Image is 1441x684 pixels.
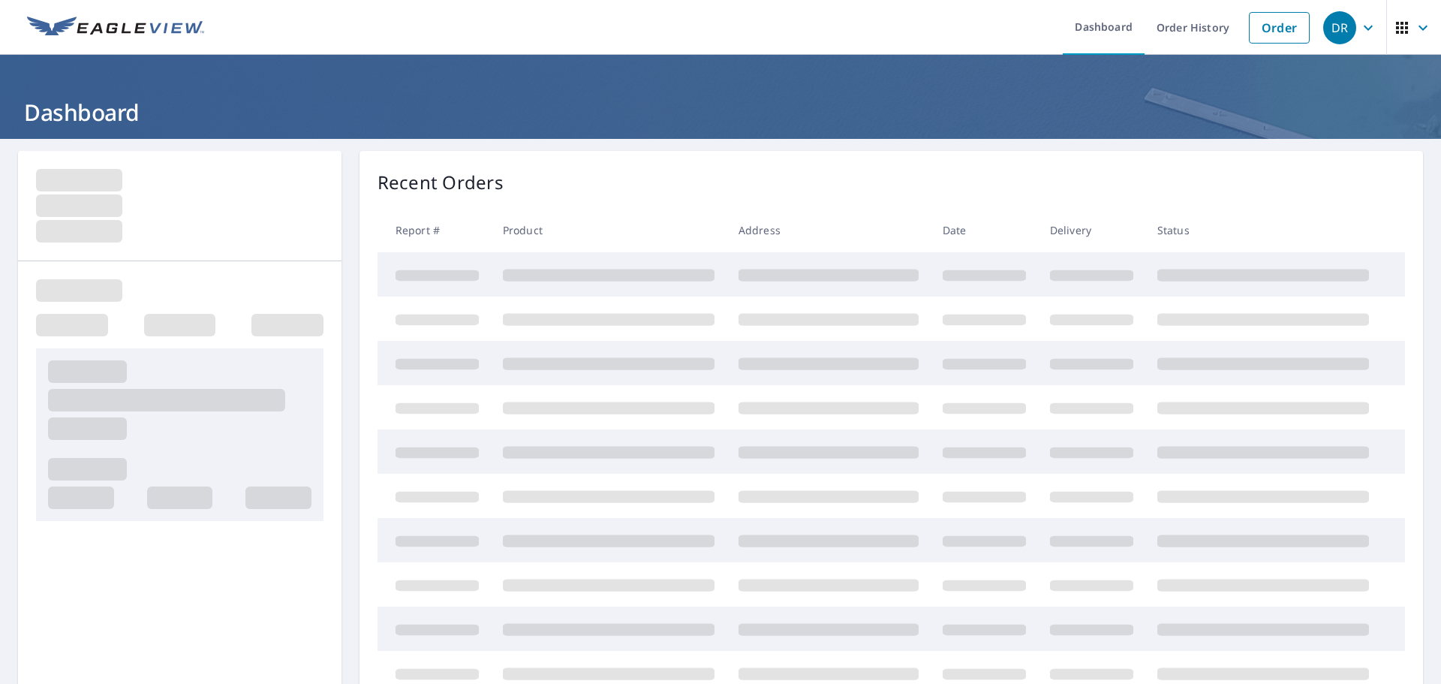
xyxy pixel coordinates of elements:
[18,97,1423,128] h1: Dashboard
[378,208,491,252] th: Report #
[27,17,204,39] img: EV Logo
[1323,11,1356,44] div: DR
[1249,12,1310,44] a: Order
[727,208,931,252] th: Address
[378,169,504,196] p: Recent Orders
[491,208,727,252] th: Product
[1145,208,1381,252] th: Status
[1038,208,1145,252] th: Delivery
[931,208,1038,252] th: Date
